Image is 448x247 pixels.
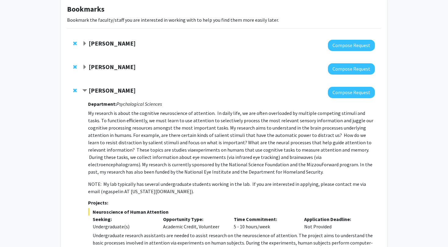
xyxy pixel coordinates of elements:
[5,219,26,242] iframe: Chat
[300,216,370,230] div: Not Provided
[88,101,116,107] strong: Department:
[229,216,300,230] div: 5 - 10 hours/week
[88,181,366,194] span: NOTE: My lab typically has several undergraduate students working in the lab. If you are interest...
[82,65,87,70] span: Expand Yujiang Fang Bookmark
[89,39,136,47] strong: [PERSON_NAME]
[73,88,77,93] span: Remove Nicholas Gaspelin from bookmarks
[88,147,372,175] span: experiments on humans that use cognitive tasks to measure attention and memory. During these task...
[89,63,136,71] strong: [PERSON_NAME]
[67,5,381,14] h1: Bookmarks
[234,216,295,223] p: Time Commitment:
[328,40,375,51] button: Compose Request to Carolyn Orbann
[82,41,87,46] span: Expand Carolyn Orbann Bookmark
[328,87,375,98] button: Compose Request to Nicholas Gaspelin
[89,87,136,94] strong: [PERSON_NAME]
[88,208,375,216] span: Neuroscience of Human Attention
[93,216,154,223] p: Seeking:
[82,88,87,93] span: Contract Nicholas Gaspelin Bookmark
[93,223,154,230] div: Undergraduate(s)
[67,16,381,24] p: Bookmark the faculty/staff you are interested in working with to help you find them more easily l...
[163,216,225,223] p: Opportunity Type:
[88,109,375,175] p: My research is about the cognitive neuroscience of attention. In daily life, we are often overloa...
[304,216,366,223] p: Application Deadline:
[73,65,77,69] span: Remove Yujiang Fang from bookmarks
[328,63,375,75] button: Compose Request to Yujiang Fang
[116,101,162,107] i: Psychological Sciences
[88,200,108,206] strong: Projects:
[73,41,77,46] span: Remove Carolyn Orbann from bookmarks
[158,216,229,230] div: Academic Credit, Volunteer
